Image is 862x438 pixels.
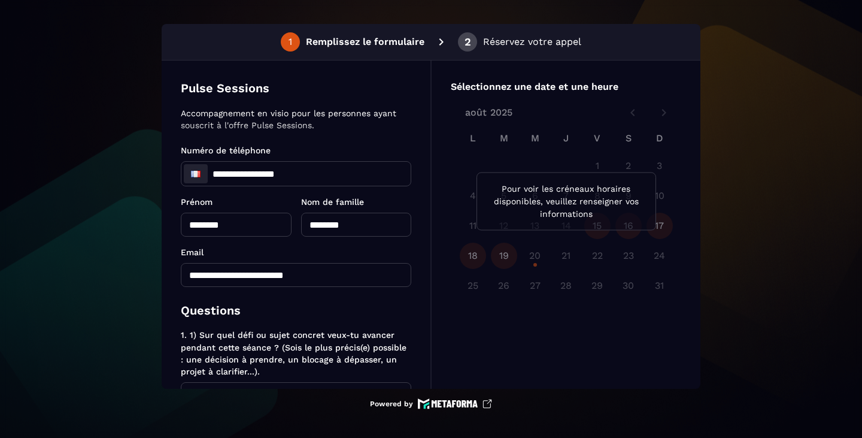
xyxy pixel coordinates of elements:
[181,80,269,96] p: Pulse Sessions
[306,35,424,49] p: Remplissez le formulaire
[181,107,408,131] p: Accompagnement en visio pour les personnes ayant souscrit à l'offre Pulse Sessions.
[181,146,271,155] span: Numéro de téléphone
[451,80,681,94] p: Sélectionnez une date et une heure
[465,37,471,47] div: 2
[301,197,364,207] span: Nom de famille
[289,37,292,47] div: 1
[184,164,208,183] div: France: + 33
[487,183,646,220] p: Pour voir les créneaux horaires disponibles, veuillez renseigner vos informations
[370,398,492,409] a: Powered by
[181,330,409,376] span: 1. 1) Sur quel défi ou sujet concret veux-tu avancer pendant cette séance ? (Sois le plus précis(...
[181,247,204,257] span: Email
[483,35,581,49] p: Réservez votre appel
[181,301,411,319] p: Questions
[370,399,413,409] p: Powered by
[181,197,213,207] span: Prénom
